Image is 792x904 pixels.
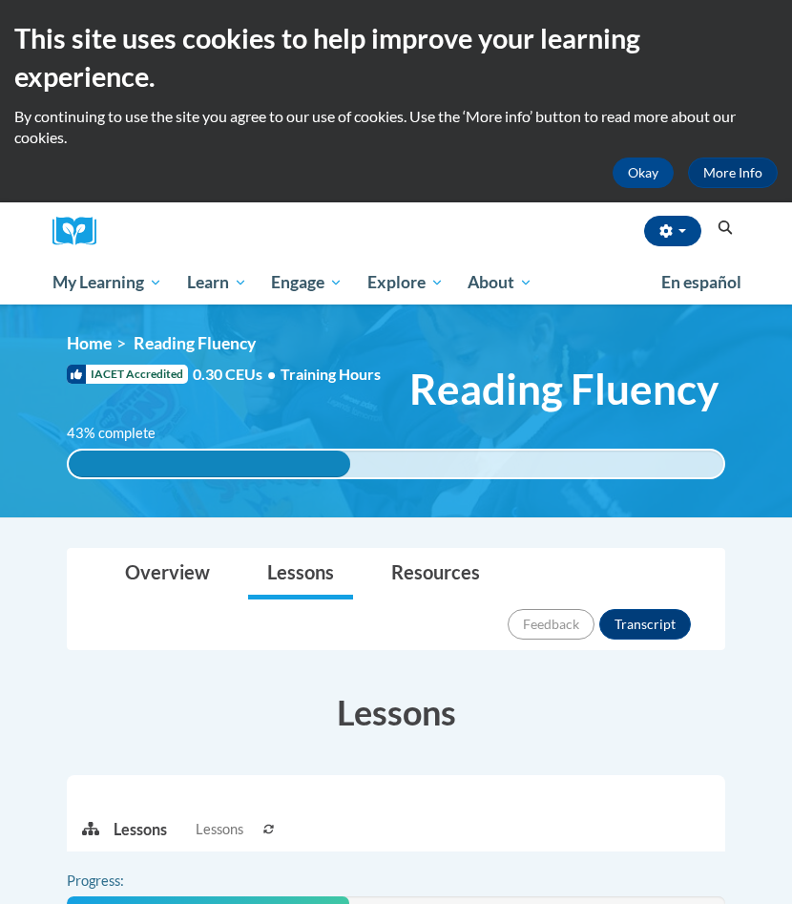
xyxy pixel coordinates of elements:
h3: Lessons [67,688,725,736]
a: Home [67,333,112,353]
span: Reading Fluency [409,364,719,414]
button: Transcript [599,609,691,640]
a: Resources [372,549,499,599]
div: Main menu [38,261,754,305]
span: • [267,365,276,383]
a: Lessons [248,549,353,599]
span: Learn [187,271,247,294]
span: My Learning [52,271,162,294]
span: About [468,271,532,294]
span: Lessons [196,819,243,840]
a: Explore [355,261,456,305]
span: Training Hours [281,365,381,383]
a: More Info [688,158,778,188]
label: Progress: [67,871,177,892]
a: Cox Campus [52,217,110,246]
a: My Learning [40,261,175,305]
span: Reading Fluency [134,333,256,353]
div: 43% complete [69,451,350,477]
button: Search [711,217,740,240]
span: IACET Accredited [67,365,188,384]
button: Feedback [508,609,594,640]
a: Overview [106,549,229,599]
img: Logo brand [52,217,110,246]
a: About [456,261,546,305]
a: En español [649,263,754,303]
button: Account Settings [644,216,701,246]
label: 43% complete [67,423,177,444]
span: Explore [367,271,444,294]
button: Okay [613,158,674,188]
a: Learn [175,261,260,305]
h2: This site uses cookies to help improve your learning experience. [14,19,778,96]
p: By continuing to use the site you agree to our use of cookies. Use the ‘More info’ button to read... [14,106,778,148]
a: Engage [259,261,355,305]
span: Engage [271,271,343,294]
span: 0.30 CEUs [193,364,281,385]
span: En español [661,272,741,292]
p: Lessons [114,819,167,840]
